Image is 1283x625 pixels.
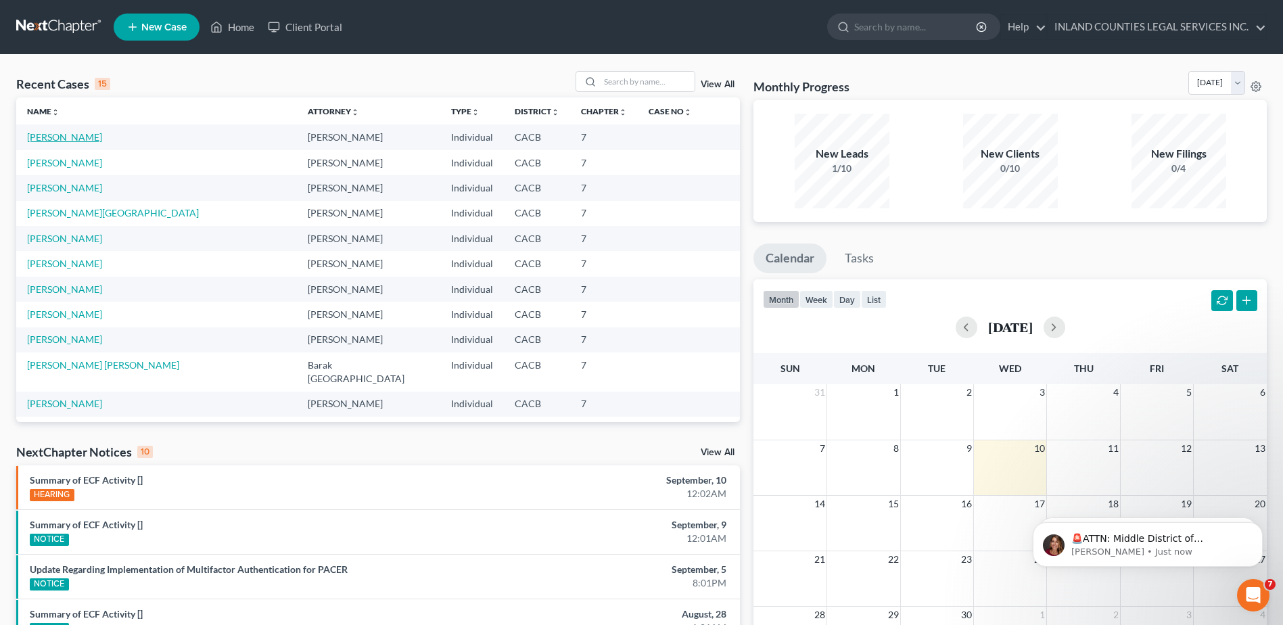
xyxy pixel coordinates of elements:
[1038,384,1046,400] span: 3
[1132,146,1226,162] div: New Filings
[16,76,110,92] div: Recent Cases
[503,518,726,532] div: September, 9
[988,320,1033,334] h2: [DATE]
[581,106,627,116] a: Chapterunfold_more
[297,226,440,251] td: [PERSON_NAME]
[1074,363,1094,374] span: Thu
[27,131,102,143] a: [PERSON_NAME]
[963,146,1058,162] div: New Clients
[570,175,638,200] td: 7
[297,124,440,149] td: [PERSON_NAME]
[960,496,973,512] span: 16
[27,359,179,371] a: [PERSON_NAME] [PERSON_NAME]
[503,532,726,545] div: 12:01AM
[297,175,440,200] td: [PERSON_NAME]
[308,106,359,116] a: Attorneyunfold_more
[795,146,889,162] div: New Leads
[504,277,570,302] td: CACB
[30,519,143,530] a: Summary of ECF Activity []
[570,251,638,276] td: 7
[261,15,349,39] a: Client Portal
[27,258,102,269] a: [PERSON_NAME]
[440,277,504,302] td: Individual
[753,78,849,95] h3: Monthly Progress
[30,608,143,620] a: Summary of ECF Activity []
[813,384,826,400] span: 31
[1112,384,1120,400] span: 4
[471,108,480,116] i: unfold_more
[351,108,359,116] i: unfold_more
[570,124,638,149] td: 7
[27,398,102,409] a: [PERSON_NAME]
[960,607,973,623] span: 30
[813,551,826,568] span: 21
[297,277,440,302] td: [PERSON_NAME]
[887,551,900,568] span: 22
[27,308,102,320] a: [PERSON_NAME]
[963,162,1058,175] div: 0/10
[504,352,570,391] td: CACB
[960,551,973,568] span: 23
[27,106,60,116] a: Nameunfold_more
[1033,440,1046,457] span: 10
[1012,494,1283,588] iframe: Intercom notifications message
[440,124,504,149] td: Individual
[297,352,440,391] td: Barak [GEOGRAPHIC_DATA]
[297,302,440,327] td: [PERSON_NAME]
[928,363,946,374] span: Tue
[515,106,559,116] a: Districtunfold_more
[649,106,692,116] a: Case Nounfold_more
[1038,607,1046,623] span: 1
[504,124,570,149] td: CACB
[701,448,734,457] a: View All
[27,207,199,218] a: [PERSON_NAME][GEOGRAPHIC_DATA]
[440,226,504,251] td: Individual
[780,363,800,374] span: Sun
[30,563,348,575] a: Update Regarding Implementation of Multifactor Authentication for PACER
[818,440,826,457] span: 7
[1259,384,1267,400] span: 6
[763,290,799,308] button: month
[30,534,69,546] div: NOTICE
[684,108,692,116] i: unfold_more
[440,302,504,327] td: Individual
[504,226,570,251] td: CACB
[204,15,261,39] a: Home
[1001,15,1046,39] a: Help
[999,363,1021,374] span: Wed
[297,392,440,417] td: [PERSON_NAME]
[504,302,570,327] td: CACB
[503,607,726,621] div: August, 28
[570,150,638,175] td: 7
[1150,363,1164,374] span: Fri
[1265,579,1276,590] span: 7
[833,290,861,308] button: day
[813,496,826,512] span: 14
[297,417,440,442] td: [PERSON_NAME]
[137,446,153,458] div: 10
[504,150,570,175] td: CACB
[965,384,973,400] span: 2
[1185,607,1193,623] span: 3
[570,352,638,391] td: 7
[1221,363,1238,374] span: Sat
[451,106,480,116] a: Typeunfold_more
[799,290,833,308] button: week
[30,474,143,486] a: Summary of ECF Activity []
[570,226,638,251] td: 7
[503,563,726,576] div: September, 5
[27,333,102,345] a: [PERSON_NAME]
[887,496,900,512] span: 15
[440,201,504,226] td: Individual
[440,417,504,442] td: Individual
[1259,607,1267,623] span: 4
[440,175,504,200] td: Individual
[1237,579,1269,611] iframe: Intercom live chat
[440,352,504,391] td: Individual
[892,440,900,457] span: 8
[503,487,726,501] div: 12:02AM
[1112,607,1120,623] span: 2
[141,22,187,32] span: New Case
